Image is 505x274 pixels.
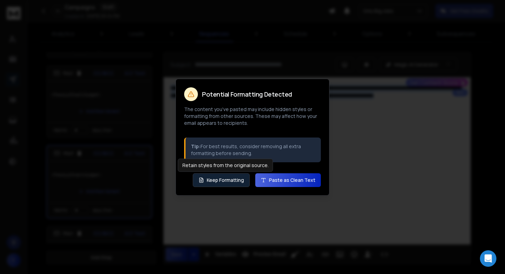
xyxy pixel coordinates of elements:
[191,143,201,150] strong: Tip:
[178,159,273,172] div: Retain styles from the original source.
[193,173,250,187] button: Keep Formatting
[202,91,292,97] h2: Potential Formatting Detected
[255,173,321,187] button: Paste as Clean Text
[480,250,496,267] div: Open Intercom Messenger
[191,143,315,157] p: For best results, consider removing all extra formatting before sending.
[184,106,321,127] p: The content you've pasted may include hidden styles or formatting from other sources. These may a...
